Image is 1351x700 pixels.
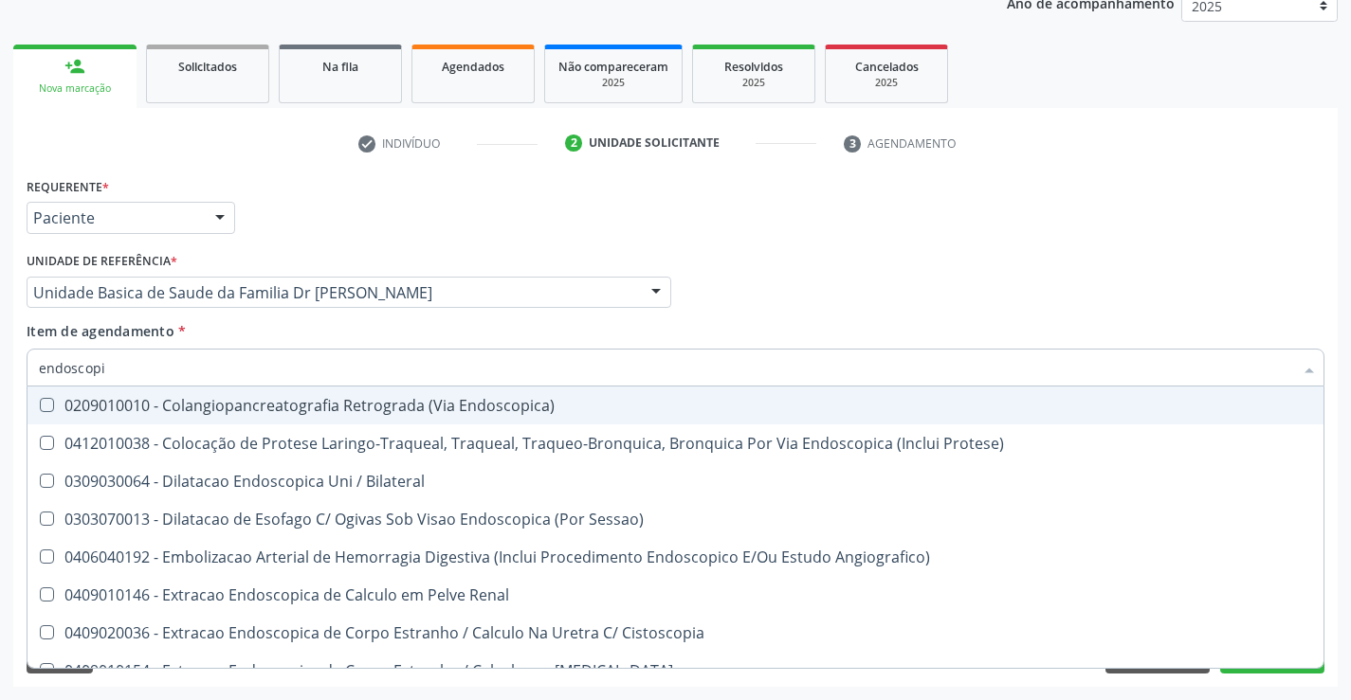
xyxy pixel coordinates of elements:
[27,247,177,277] label: Unidade de referência
[178,59,237,75] span: Solicitados
[558,59,668,75] span: Não compareceram
[39,474,1312,489] div: 0309030064 - Dilatacao Endoscopica Uni / Bilateral
[39,436,1312,451] div: 0412010038 - Colocação de Protese Laringo-Traqueal, Traqueal, Traqueo-Bronquica, Bronquica Por Vi...
[589,135,720,152] div: Unidade solicitante
[64,56,85,77] div: person_add
[27,322,174,340] span: Item de agendamento
[442,59,504,75] span: Agendados
[39,349,1293,386] input: Buscar por procedimentos
[558,76,668,90] div: 2025
[39,512,1312,527] div: 0303070013 - Dilatacao de Esofago C/ Ogivas Sob Visao Endoscopica (Por Sessao)
[39,587,1312,602] div: 0409010146 - Extracao Endoscopica de Calculo em Pelve Renal
[39,625,1312,640] div: 0409020036 - Extracao Endoscopica de Corpo Estranho / Calculo Na Uretra C/ Cistoscopia
[322,59,358,75] span: Na fila
[565,135,582,152] div: 2
[724,59,783,75] span: Resolvidos
[839,76,934,90] div: 2025
[855,59,919,75] span: Cancelados
[706,76,801,90] div: 2025
[39,663,1312,678] div: 0409010154 - Extracao Endoscopica de Corpo Estranho / Calculo em [MEDICAL_DATA]
[33,283,632,302] span: Unidade Basica de Saude da Familia Dr [PERSON_NAME]
[27,172,109,202] label: Requerente
[39,549,1312,565] div: 0406040192 - Embolizacao Arterial de Hemorragia Digestiva (Inclui Procedimento Endoscopico E/Ou E...
[39,398,1312,413] div: 0209010010 - Colangiopancreatografia Retrograda (Via Endoscopica)
[33,208,196,227] span: Paciente
[27,81,123,96] div: Nova marcação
